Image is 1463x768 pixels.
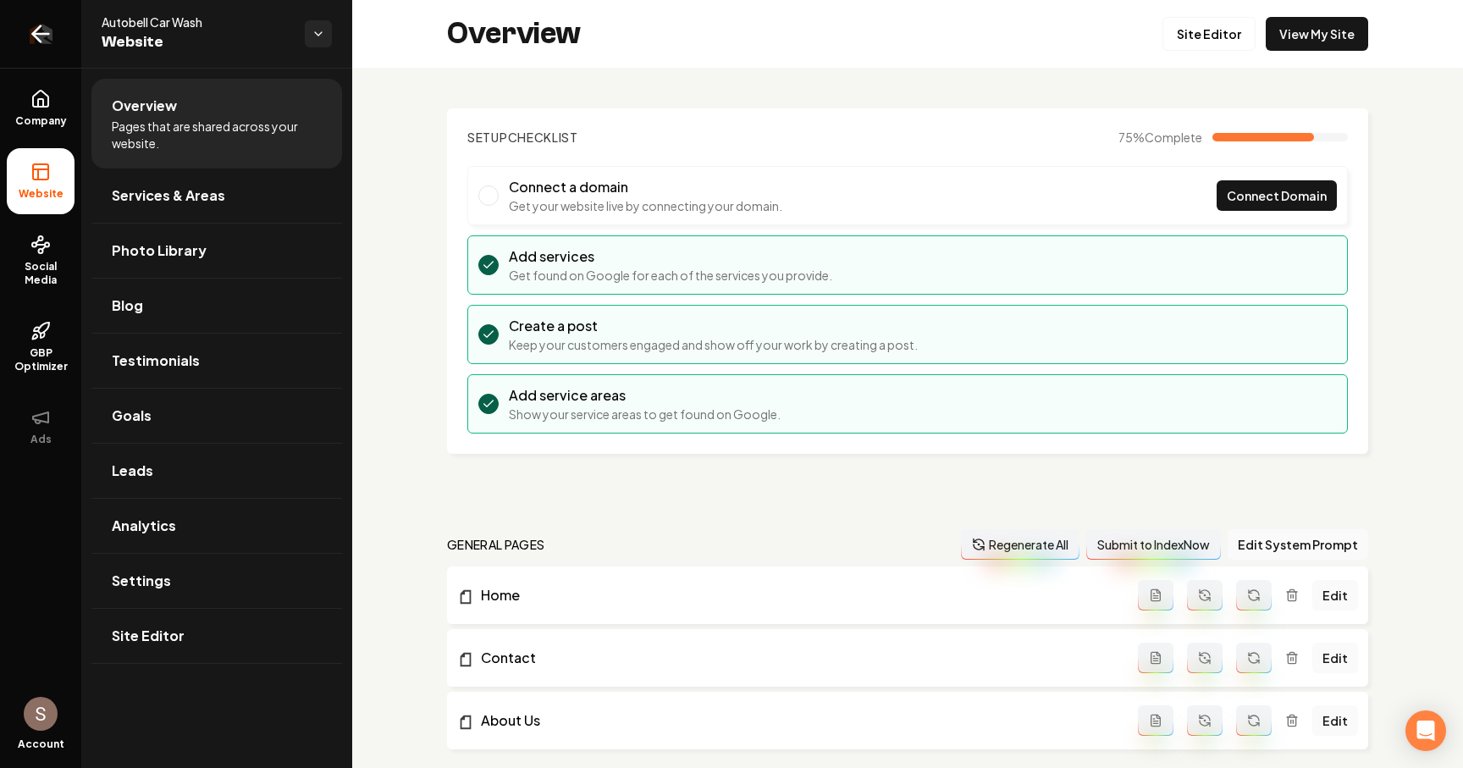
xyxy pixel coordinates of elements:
p: Get found on Google for each of the services you provide. [509,267,832,284]
a: Settings [91,554,342,608]
a: Edit [1312,705,1358,736]
a: Leads [91,444,342,498]
a: GBP Optimizer [7,307,75,387]
h2: Checklist [467,129,578,146]
span: Settings [112,571,171,591]
span: 75 % [1118,129,1202,146]
span: Leads [112,461,153,481]
a: Site Editor [91,609,342,663]
span: Company [8,114,74,128]
a: Analytics [91,499,342,553]
h2: general pages [447,536,545,553]
button: Open user button [24,697,58,731]
button: Add admin page prompt [1138,643,1173,673]
a: About Us [457,710,1138,731]
h2: Overview [447,17,581,51]
p: Show your service areas to get found on Google. [509,406,781,423]
button: Add admin page prompt [1138,580,1173,611]
span: Website [102,30,291,54]
span: GBP Optimizer [7,346,75,373]
div: Open Intercom Messenger [1405,710,1446,751]
span: Complete [1145,130,1202,145]
button: Regenerate All [961,529,1079,560]
a: Home [457,585,1138,605]
h3: Add service areas [509,385,781,406]
a: Contact [457,648,1138,668]
span: Pages that are shared across your website. [112,118,322,152]
a: Goals [91,389,342,443]
a: Social Media [7,221,75,301]
p: Get your website live by connecting your domain. [509,197,782,214]
button: Edit System Prompt [1228,529,1368,560]
span: Site Editor [112,626,185,646]
h3: Connect a domain [509,177,782,197]
span: Testimonials [112,351,200,371]
a: Photo Library [91,224,342,278]
a: Site Editor [1162,17,1256,51]
h3: Add services [509,246,832,267]
p: Keep your customers engaged and show off your work by creating a post. [509,336,918,353]
span: Website [12,187,70,201]
a: Company [7,75,75,141]
span: Connect Domain [1227,187,1327,205]
span: Goals [112,406,152,426]
span: Account [18,738,64,751]
button: Ads [7,394,75,460]
span: Photo Library [112,240,207,261]
button: Add admin page prompt [1138,705,1173,736]
span: Analytics [112,516,176,536]
span: Overview [112,96,177,116]
span: Services & Areas [112,185,225,206]
a: Testimonials [91,334,342,388]
span: Ads [24,433,58,446]
a: Blog [91,279,342,333]
img: Santiago Vásquez [24,697,58,731]
a: Edit [1312,580,1358,611]
a: Edit [1312,643,1358,673]
h3: Create a post [509,316,918,336]
a: Connect Domain [1217,180,1337,211]
span: Social Media [7,260,75,287]
a: View My Site [1266,17,1368,51]
span: Setup [467,130,508,145]
span: Blog [112,296,143,316]
button: Submit to IndexNow [1086,529,1221,560]
a: Services & Areas [91,169,342,223]
span: Autobell Car Wash [102,14,291,30]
